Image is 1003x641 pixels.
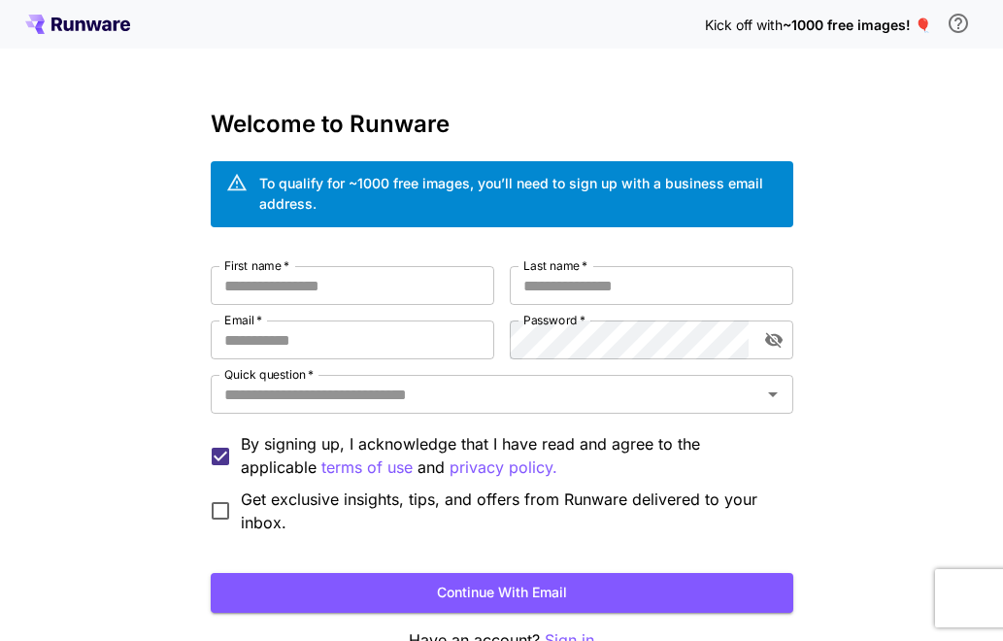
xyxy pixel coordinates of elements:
h3: Welcome to Runware [211,111,793,138]
span: Kick off with [705,17,783,33]
div: To qualify for ~1000 free images, you’ll need to sign up with a business email address. [259,173,778,214]
p: terms of use [321,455,413,480]
label: First name [224,257,289,274]
p: By signing up, I acknowledge that I have read and agree to the applicable and [241,432,778,480]
label: Email [224,312,262,328]
p: privacy policy. [450,455,557,480]
button: Open [759,381,786,408]
span: ~1000 free images! 🎈 [783,17,931,33]
button: Continue with email [211,573,793,613]
span: Get exclusive insights, tips, and offers from Runware delivered to your inbox. [241,488,778,534]
label: Last name [523,257,587,274]
label: Password [523,312,585,328]
button: toggle password visibility [756,322,791,357]
button: By signing up, I acknowledge that I have read and agree to the applicable terms of use and [450,455,557,480]
button: By signing up, I acknowledge that I have read and agree to the applicable and privacy policy. [321,455,413,480]
label: Quick question [224,366,314,383]
button: In order to qualify for free credit, you need to sign up with a business email address and click ... [939,4,978,43]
